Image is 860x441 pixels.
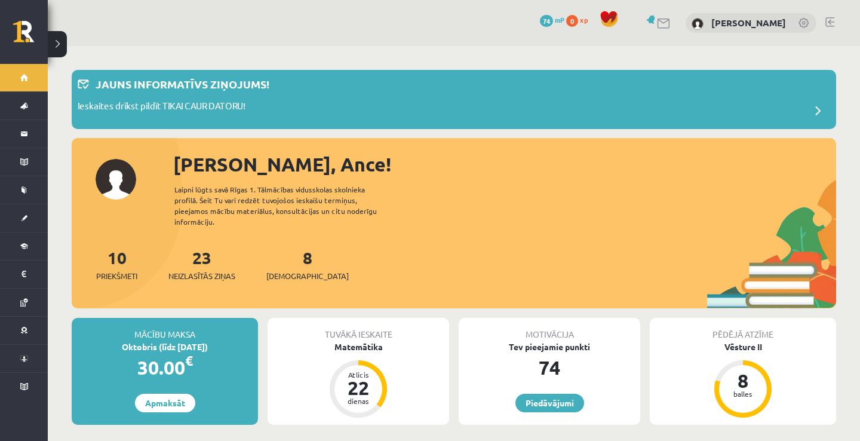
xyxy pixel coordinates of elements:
p: Ieskaites drīkst pildīt TIKAI CAUR DATORU! [78,99,245,116]
div: Laipni lūgts savā Rīgas 1. Tālmācības vidusskolas skolnieka profilā. Šeit Tu vari redzēt tuvojošo... [174,184,398,227]
div: Tuvākā ieskaite [268,318,449,341]
div: [PERSON_NAME], Ance! [173,150,836,179]
span: € [185,352,193,369]
div: 74 [459,353,640,382]
span: xp [580,15,588,24]
div: Vēsture II [650,341,836,353]
img: Ance Bašlika [692,18,704,30]
span: 74 [540,15,553,27]
div: Tev pieejamie punkti [459,341,640,353]
a: 23Neizlasītās ziņas [168,247,235,282]
div: Matemātika [268,341,449,353]
a: 74 mP [540,15,564,24]
a: 10Priekšmeti [96,247,137,282]
div: 30.00 [72,353,258,382]
span: Neizlasītās ziņas [168,270,235,282]
div: Atlicis [340,371,376,378]
div: 8 [725,371,761,390]
a: Vēsture II 8 balles [650,341,836,419]
div: balles [725,390,761,397]
p: Jauns informatīvs ziņojums! [96,76,269,92]
a: 8[DEMOGRAPHIC_DATA] [266,247,349,282]
a: 0 xp [566,15,594,24]
div: dienas [340,397,376,405]
div: Oktobris (līdz [DATE]) [72,341,258,353]
a: Rīgas 1. Tālmācības vidusskola [13,21,48,51]
a: Apmaksāt [135,394,195,412]
div: Motivācija [459,318,640,341]
a: Jauns informatīvs ziņojums! Ieskaites drīkst pildīt TIKAI CAUR DATORU! [78,76,830,123]
span: [DEMOGRAPHIC_DATA] [266,270,349,282]
span: 0 [566,15,578,27]
div: Pēdējā atzīme [650,318,836,341]
a: Matemātika Atlicis 22 dienas [268,341,449,419]
a: Piedāvājumi [515,394,584,412]
div: Mācību maksa [72,318,258,341]
span: mP [555,15,564,24]
a: [PERSON_NAME] [711,17,786,29]
span: Priekšmeti [96,270,137,282]
div: 22 [340,378,376,397]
